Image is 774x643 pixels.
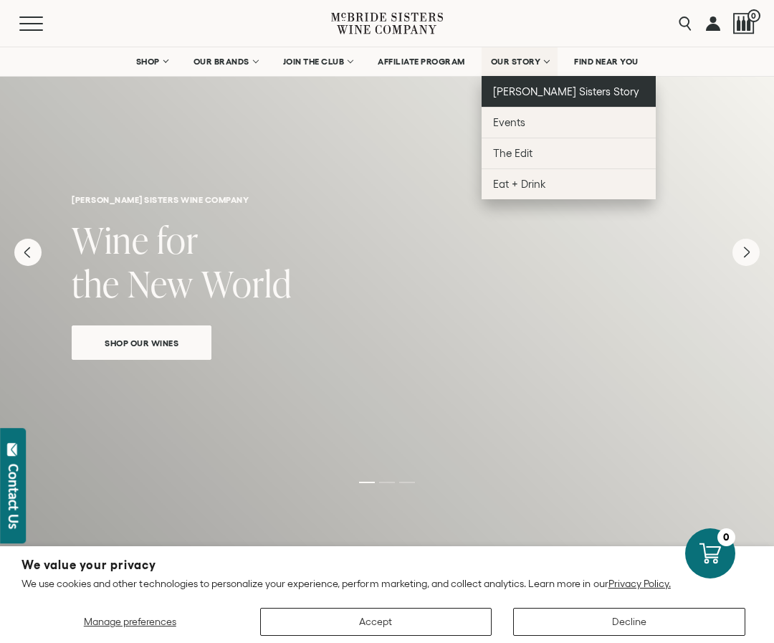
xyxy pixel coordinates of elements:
span: The Edit [493,147,532,159]
a: AFFILIATE PROGRAM [368,47,474,76]
span: World [201,259,292,308]
h2: We value your privacy [21,559,752,571]
button: Mobile Menu Trigger [19,16,71,31]
button: Previous [14,239,42,266]
a: Shop Our Wines [72,325,211,360]
span: Manage preferences [84,616,176,627]
a: OUR BRANDS [184,47,267,76]
button: Manage preferences [21,608,239,636]
span: JOIN THE CLUB [283,57,345,67]
li: Page dot 3 [399,482,415,483]
a: SHOP [127,47,177,76]
span: Shop Our Wines [80,335,204,351]
a: Events [482,107,656,138]
p: We use cookies and other technologies to personalize your experience, perform marketing, and coll... [21,577,752,590]
button: Accept [260,608,492,636]
h6: [PERSON_NAME] sisters wine company [72,195,702,204]
a: Privacy Policy. [608,578,671,589]
span: OUR STORY [491,57,541,67]
div: 0 [717,528,735,546]
button: Decline [513,608,745,636]
span: Eat + Drink [493,178,546,190]
button: Next [732,239,760,266]
a: JOIN THE CLUB [274,47,362,76]
li: Page dot 1 [359,482,375,483]
a: [PERSON_NAME] Sisters Story [482,76,656,107]
span: OUR BRANDS [193,57,249,67]
span: Events [493,116,525,128]
span: New [128,259,193,308]
span: the [72,259,120,308]
div: Contact Us [6,464,21,529]
a: Eat + Drink [482,168,656,199]
span: [PERSON_NAME] Sisters Story [493,85,640,97]
span: Wine [72,215,149,265]
a: OUR STORY [482,47,558,76]
span: AFFILIATE PROGRAM [378,57,465,67]
a: FIND NEAR YOU [565,47,648,76]
span: SHOP [136,57,161,67]
span: FIND NEAR YOU [574,57,639,67]
span: 0 [747,9,760,22]
span: for [157,215,199,265]
a: The Edit [482,138,656,168]
li: Page dot 2 [379,482,395,483]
